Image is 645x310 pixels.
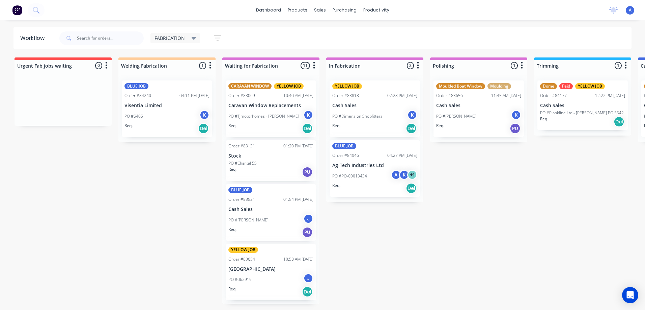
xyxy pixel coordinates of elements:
[391,170,401,180] div: A
[330,140,420,197] div: BLUE JOBOrder #8404604:27 PM [DATE]Ag-Tech Industries LtdPO #PO-00013434AK+1Req.Del
[77,31,144,45] input: Search for orders...
[302,167,313,177] div: PU
[433,80,524,137] div: Moulded Boat WindowMouldingOrder #8365611:45 AM [DATE]Cash SalesPO #[PERSON_NAME]KReq.PU
[332,103,417,109] p: Cash Sales
[407,110,417,120] div: K
[332,173,367,179] p: PO #PO-00013434
[228,256,255,262] div: Order #83654
[199,110,209,120] div: K
[228,113,299,119] p: PO #Tjmotorhomes - [PERSON_NAME]
[595,93,625,99] div: 12:22 PM [DATE]
[387,152,417,159] div: 04:27 PM [DATE]
[332,113,383,119] p: PO #Dimension Shopfitters
[228,286,236,292] p: Req.
[253,5,284,15] a: dashboard
[124,123,133,129] p: Req.
[329,5,360,15] div: purchasing
[228,160,257,166] p: PO #Chantal 5S
[540,116,548,122] p: Req.
[302,286,313,297] div: Del
[302,123,313,134] div: Del
[228,143,255,149] div: Order #83131
[487,83,511,89] div: Moulding
[302,227,313,238] div: PU
[20,34,48,42] div: Workflow
[406,123,417,134] div: Del
[228,217,269,223] p: PO #[PERSON_NAME]
[436,83,485,89] div: Moulded Boat Window
[226,140,316,181] div: Order #8313101:20 PM [DATE]StockPO #Chantal 5SReq.PU
[559,83,573,89] div: Paid
[407,170,417,180] div: + 1
[311,5,329,15] div: sales
[226,80,316,137] div: CARAVAN WINDOWYELLOW JOBOrder #8306910:40 AM [DATE]Caravan Window ReplacementsPO #Tjmotorhomes - ...
[12,5,22,15] img: Factory
[283,196,313,202] div: 01:54 PM [DATE]
[284,5,311,15] div: products
[540,110,624,116] p: PO #Plankline Ltd - [PERSON_NAME] PO 5542
[228,93,255,99] div: Order #83069
[228,247,258,253] div: YELLOW JOB
[228,83,272,89] div: CARAVAN WINDOW
[303,214,313,224] div: J
[283,143,313,149] div: 01:20 PM [DATE]
[228,266,313,272] p: [GEOGRAPHIC_DATA]
[399,170,409,180] div: K
[228,277,252,283] p: PO #062919
[226,244,316,301] div: YELLOW JOBOrder #8365410:58 AM [DATE][GEOGRAPHIC_DATA]PO #062919JReq.Del
[540,103,625,109] p: Cash Sales
[226,184,316,241] div: BLUE JOBOrder #8352101:54 PM [DATE]Cash SalesPO #[PERSON_NAME]JReq.PU
[360,5,393,15] div: productivity
[511,110,521,120] div: K
[332,143,356,149] div: BLUE JOB
[332,152,359,159] div: Order #84046
[406,183,417,194] div: Del
[614,116,624,127] div: Del
[540,93,567,99] div: Order #84177
[303,110,313,120] div: K
[332,123,340,129] p: Req.
[622,287,638,303] div: Open Intercom Messenger
[540,83,557,89] div: Dome
[124,93,151,99] div: Order #84240
[283,256,313,262] div: 10:58 AM [DATE]
[228,166,236,172] p: Req.
[228,153,313,159] p: Stock
[303,273,313,283] div: J
[436,113,476,119] p: PO #[PERSON_NAME]
[436,123,444,129] p: Req.
[283,93,313,99] div: 10:40 AM [DATE]
[332,93,359,99] div: Order #83818
[228,103,313,109] p: Caravan Window Replacements
[537,80,628,130] div: DomePaidYELLOW JOBOrder #8417712:22 PM [DATE]Cash SalesPO #Plankline Ltd - [PERSON_NAME] PO 5542R...
[274,83,304,89] div: YELLOW JOB
[179,93,209,99] div: 04:11 PM [DATE]
[436,93,463,99] div: Order #83656
[491,93,521,99] div: 11:45 AM [DATE]
[332,83,362,89] div: YELLOW JOB
[228,187,252,193] div: BLUE JOB
[332,183,340,189] p: Req.
[332,163,417,168] p: Ag-Tech Industries Ltd
[124,113,143,119] p: PO #6405
[629,7,632,13] span: A
[228,196,255,202] div: Order #83521
[228,226,236,233] p: Req.
[330,80,420,137] div: YELLOW JOBOrder #8381802:28 PM [DATE]Cash SalesPO #Dimension ShopfittersKReq.Del
[122,80,212,137] div: BLUE JOBOrder #8424004:11 PM [DATE]Visentia LimitedPO #6405KReq.Del
[198,123,209,134] div: Del
[228,123,236,129] p: Req.
[155,34,185,42] span: FABRICATION
[387,93,417,99] div: 02:28 PM [DATE]
[510,123,521,134] div: PU
[228,207,313,212] p: Cash Sales
[575,83,605,89] div: YELLOW JOB
[124,103,209,109] p: Visentia Limited
[124,83,148,89] div: BLUE JOB
[436,103,521,109] p: Cash Sales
